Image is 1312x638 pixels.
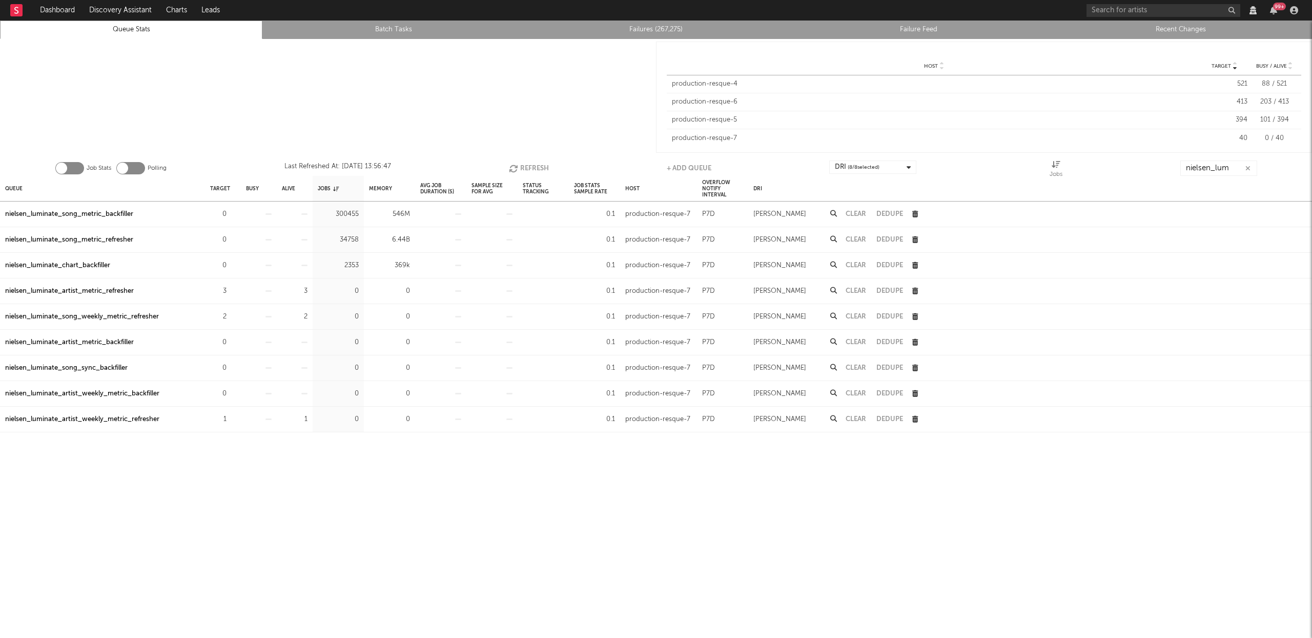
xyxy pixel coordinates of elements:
button: Refresh [509,161,549,176]
div: 0 [210,208,227,221]
div: production-resque-7 [625,311,690,323]
div: 2 [210,311,227,323]
a: nielsen_luminate_song_sync_backfiller [5,362,128,374]
a: Failures (267,275) [530,24,782,36]
button: Clear [846,390,866,397]
div: 0 [210,336,227,349]
div: 34758 [318,234,359,246]
div: 394 [1201,115,1247,125]
div: P7D [702,362,715,374]
div: [PERSON_NAME] [753,208,806,221]
div: [PERSON_NAME] [753,285,806,297]
input: Search... [1180,161,1257,176]
div: nielsen_luminate_artist_weekly_metric_backfiller [5,388,159,400]
button: Dedupe [876,313,903,320]
a: Recent Changes [1055,24,1306,36]
div: P7D [702,388,715,400]
div: Jobs [1050,161,1062,180]
div: production-resque-5 [672,115,1196,125]
span: ( 8 / 8 selected) [848,161,879,173]
div: P7D [702,413,715,426]
div: 0 [318,362,359,374]
span: Host [924,63,938,69]
div: DRI [753,177,762,200]
div: 0.1 [574,311,615,323]
button: Dedupe [876,390,903,397]
div: production-resque-7 [625,285,690,297]
div: 0 [210,260,227,272]
div: Jobs [1050,168,1062,181]
div: 546M [369,208,410,221]
div: P7D [702,208,715,221]
div: 0 [318,311,359,323]
div: [PERSON_NAME] [753,336,806,349]
div: 0 [210,234,227,246]
div: 0 [318,413,359,426]
button: Dedupe [876,416,903,423]
a: nielsen_luminate_song_metric_refresher [5,234,133,246]
div: 0 [369,388,410,400]
div: Status Tracking [523,177,564,200]
div: production-resque-7 [625,388,690,400]
div: P7D [702,285,715,297]
label: Polling [148,162,167,174]
div: Memory [369,177,392,200]
div: [PERSON_NAME] [753,234,806,246]
div: Queue [5,177,23,200]
div: 0 / 40 [1253,133,1296,144]
label: Job Stats [87,162,111,174]
div: 0 [369,413,410,426]
input: Search for artists [1086,4,1240,17]
div: 101 / 394 [1253,115,1296,125]
div: 1 [282,413,307,426]
div: [PERSON_NAME] [753,311,806,323]
a: nielsen_luminate_artist_metric_refresher [5,285,134,297]
div: 0.1 [574,208,615,221]
div: 0 [369,285,410,297]
button: Dedupe [876,339,903,346]
button: Clear [846,416,866,423]
button: Dedupe [876,211,903,217]
div: Last Refreshed At: [DATE] 13:56:47 [284,161,391,176]
button: Clear [846,313,866,320]
div: production-resque-7 [625,234,690,246]
button: Clear [846,211,866,217]
a: nielsen_luminate_song_weekly_metric_refresher [5,311,159,323]
div: [PERSON_NAME] [753,388,806,400]
div: 6.44B [369,234,410,246]
div: 0.1 [574,285,615,297]
div: 413 [1201,97,1247,107]
div: 0.1 [574,388,615,400]
div: 0.1 [574,260,615,272]
div: P7D [702,311,715,323]
button: Clear [846,365,866,371]
button: Dedupe [876,365,903,371]
div: P7D [702,260,715,272]
div: 2353 [318,260,359,272]
button: 99+ [1270,6,1277,14]
div: 0 [369,362,410,374]
button: Clear [846,339,866,346]
div: Overflow Notify Interval [702,177,743,200]
div: 0 [369,311,410,323]
div: 88 / 521 [1253,79,1296,89]
div: 0 [318,388,359,400]
div: 0.1 [574,336,615,349]
button: Dedupe [876,262,903,269]
div: 300455 [318,208,359,221]
div: P7D [702,234,715,246]
a: nielsen_luminate_chart_backfiller [5,260,110,272]
div: 0.1 [574,234,615,246]
div: production-resque-7 [625,413,690,426]
div: production-resque-6 [672,97,1196,107]
a: nielsen_luminate_artist_metric_backfiller [5,336,134,349]
button: Clear [846,262,866,269]
div: production-resque-4 [672,79,1196,89]
button: Clear [846,236,866,243]
button: + Add Queue [667,161,711,176]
